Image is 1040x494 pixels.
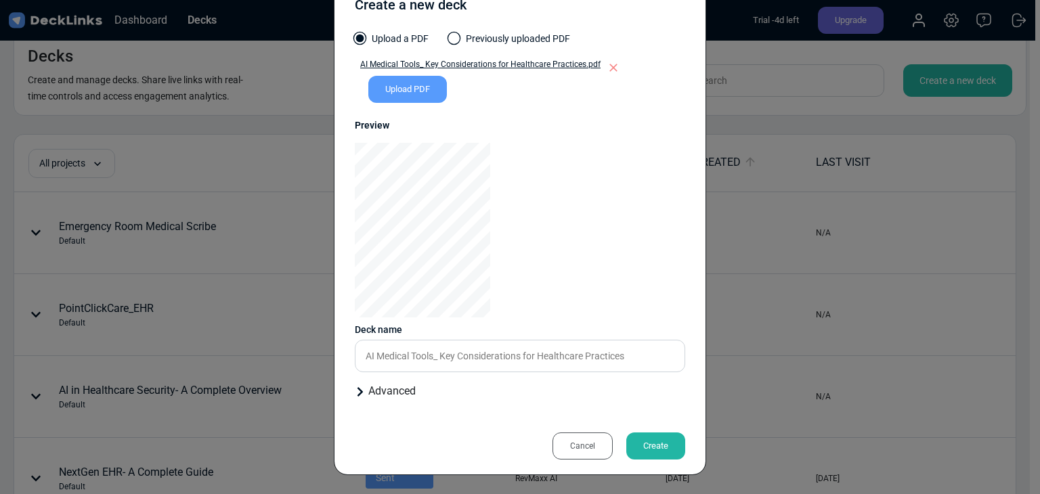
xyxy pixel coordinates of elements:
div: Upload PDF [368,76,447,103]
div: Preview [355,118,685,133]
div: Cancel [552,432,613,459]
label: Previously uploaded PDF [449,32,570,53]
input: Enter a name [355,340,685,372]
div: Advanced [355,383,685,399]
div: Create [626,432,685,459]
label: Upload a PDF [355,32,429,53]
a: AI Medical Tools_ Key Considerations for Healthcare Practices.pdf [355,58,601,76]
div: Deck name [355,323,685,337]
